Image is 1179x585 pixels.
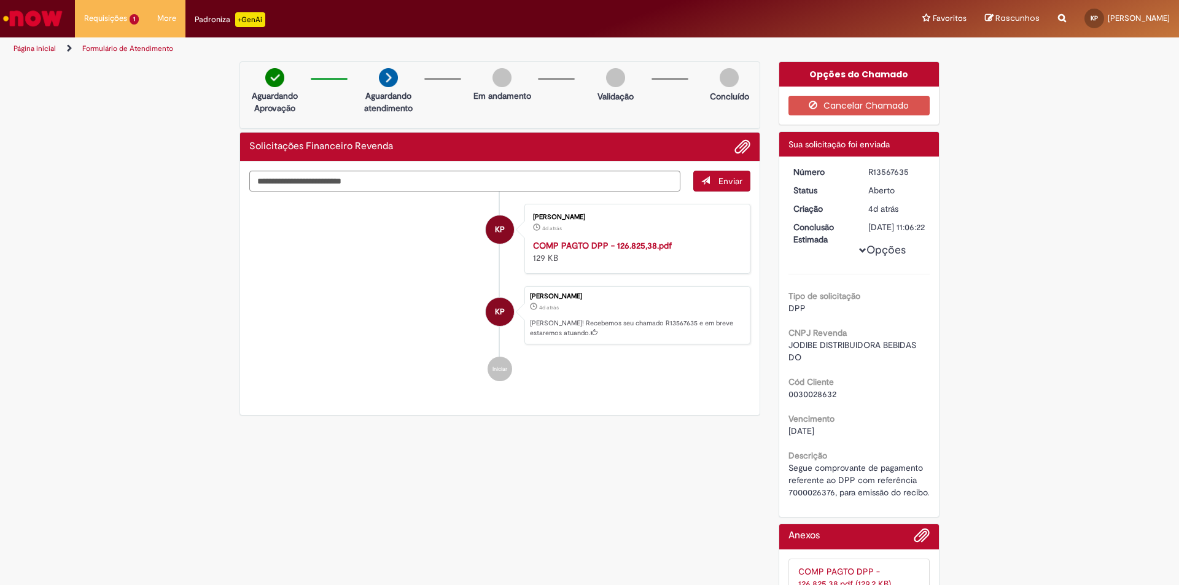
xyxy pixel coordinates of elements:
span: Favoritos [933,12,967,25]
div: 25/09/2025 16:06:17 [868,203,925,215]
a: Formulário de Atendimento [82,44,173,53]
button: Adicionar anexos [914,527,930,549]
span: Requisições [84,12,127,25]
dt: Status [784,184,860,196]
span: 1 [130,14,139,25]
span: DPP [788,303,806,314]
div: Opções do Chamado [779,62,940,87]
span: KP [495,215,505,244]
textarea: Digite sua mensagem aqui... [249,171,680,192]
ul: Trilhas de página [9,37,777,60]
div: R13567635 [868,166,925,178]
div: [PERSON_NAME] [533,214,737,221]
img: img-circle-grey.png [606,68,625,87]
time: 25/09/2025 16:06:14 [542,225,562,232]
img: img-circle-grey.png [720,68,739,87]
span: Rascunhos [995,12,1040,24]
div: Kaline Peixoto [486,298,514,326]
img: ServiceNow [1,6,64,31]
div: Kaline Peixoto [486,215,514,244]
span: Segue comprovante de pagamento referente ao DPP com referência 7000026376, para emissão do recibo. [788,462,929,498]
span: 4d atrás [868,203,898,214]
dt: Criação [784,203,860,215]
div: 129 KB [533,239,737,264]
div: [PERSON_NAME] [530,293,744,300]
span: 4d atrás [539,304,559,311]
div: Padroniza [195,12,265,27]
p: +GenAi [235,12,265,27]
h2: Solicitações Financeiro Revenda Histórico de tíquete [249,141,393,152]
p: Validação [597,90,634,103]
span: KP [495,297,505,327]
button: Cancelar Chamado [788,96,930,115]
span: JODIBE DISTRIBUIDORA BEBIDAS DO [788,339,919,363]
ul: Histórico de tíquete [249,192,750,394]
a: Página inicial [14,44,56,53]
p: Aguardando atendimento [359,90,418,114]
a: COMP PAGTO DPP - 126.825,38.pdf [533,240,672,251]
span: 4d atrás [542,225,562,232]
b: Tipo de solicitação [788,290,860,301]
p: Em andamento [473,90,531,102]
img: img-circle-grey.png [492,68,512,87]
p: Concluído [710,90,749,103]
b: Vencimento [788,413,835,424]
img: check-circle-green.png [265,68,284,87]
b: Descrição [788,450,827,461]
span: [DATE] [788,425,814,436]
span: 0030028632 [788,389,836,400]
span: More [157,12,176,25]
span: Sua solicitação foi enviada [788,139,890,150]
div: Aberto [868,184,925,196]
p: Aguardando Aprovação [245,90,305,114]
b: CNPJ Revenda [788,327,847,338]
dt: Conclusão Estimada [784,221,860,246]
a: Rascunhos [985,13,1040,25]
time: 25/09/2025 16:06:17 [539,304,559,311]
b: Cód Cliente [788,376,834,387]
img: arrow-next.png [379,68,398,87]
dt: Número [784,166,860,178]
span: Enviar [718,176,742,187]
span: [PERSON_NAME] [1108,13,1170,23]
p: [PERSON_NAME]! Recebemos seu chamado R13567635 e em breve estaremos atuando. [530,319,744,338]
time: 25/09/2025 16:06:17 [868,203,898,214]
li: Kaline Peixoto [249,286,750,345]
button: Enviar [693,171,750,192]
div: [DATE] 11:06:22 [868,221,925,233]
h2: Anexos [788,530,820,541]
span: KP [1091,14,1098,22]
button: Adicionar anexos [734,139,750,155]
